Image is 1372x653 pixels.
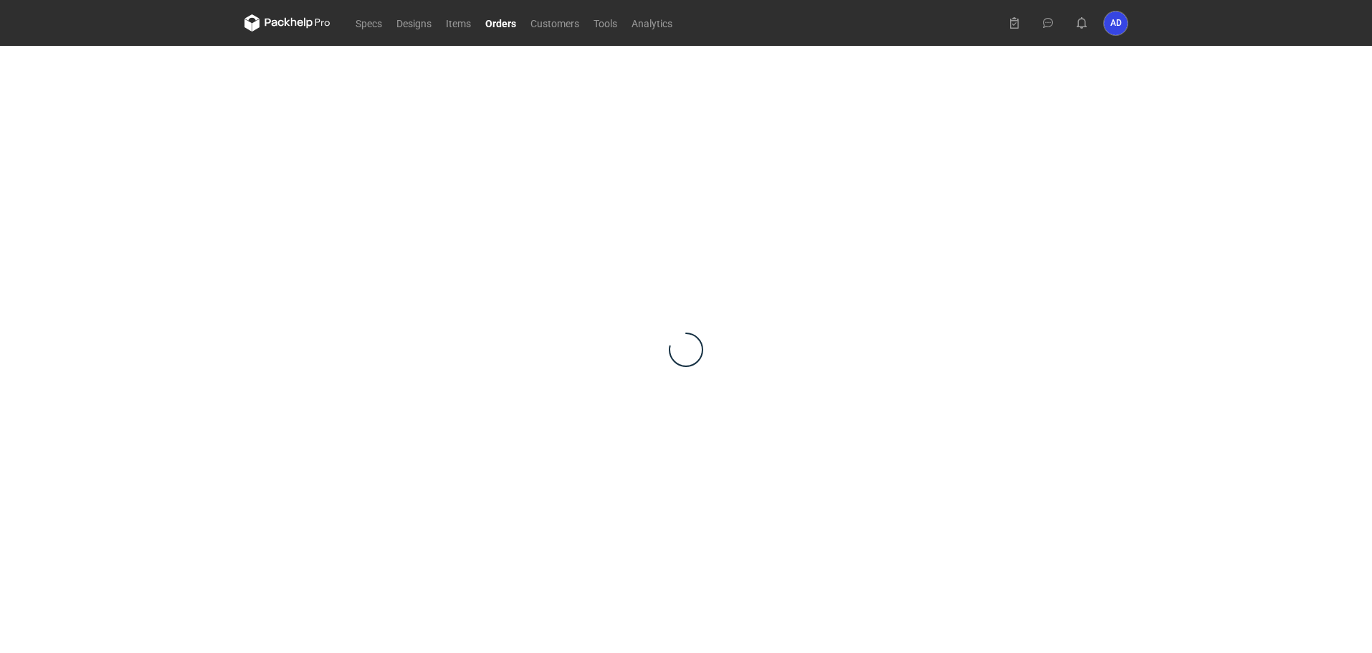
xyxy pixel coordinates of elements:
[348,14,389,32] a: Specs
[586,14,624,32] a: Tools
[439,14,478,32] a: Items
[478,14,523,32] a: Orders
[244,14,330,32] svg: Packhelp Pro
[1104,11,1128,35] button: AD
[523,14,586,32] a: Customers
[624,14,680,32] a: Analytics
[1104,11,1128,35] div: Anita Dolczewska
[389,14,439,32] a: Designs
